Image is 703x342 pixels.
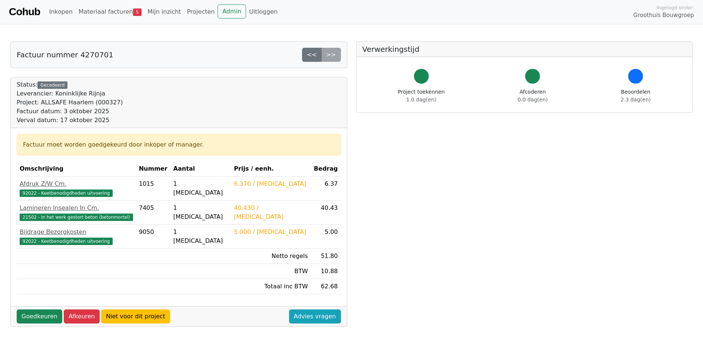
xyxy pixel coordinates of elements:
span: 5 [133,9,142,16]
div: 1 [MEDICAL_DATA] [173,204,228,221]
td: 10.88 [311,264,341,279]
span: 1.0 dag(en) [406,97,436,103]
span: 0.0 dag(en) [518,97,548,103]
a: Afkeuren [64,309,100,323]
td: 9050 [136,225,170,249]
th: Nummer [136,161,170,177]
span: 92022 - Keetbenodigdheden uitvoering [20,238,113,245]
a: Admin [218,4,246,19]
div: Beoordelen [621,88,651,104]
a: Uitloggen [246,4,281,19]
th: Bedrag [311,161,341,177]
div: 1 [MEDICAL_DATA] [173,180,228,197]
a: Goedkeuren [17,309,62,323]
td: 40.43 [311,201,341,225]
td: 6.37 [311,177,341,201]
a: Cohub [9,3,40,21]
td: Netto regels [231,249,311,264]
td: 7405 [136,201,170,225]
a: Bijdrage Bezorgkosten92022 - Keetbenodigdheden uitvoering [20,228,133,245]
td: Totaal inc BTW [231,279,311,294]
th: Prijs / eenh. [231,161,311,177]
th: Aantal [170,161,231,177]
td: BTW [231,264,311,279]
span: Ingelogd onder: [656,4,694,11]
div: 5.000 / [MEDICAL_DATA] [234,228,308,237]
div: Afdruk Z/W Cm. [20,180,133,188]
td: 62.68 [311,279,341,294]
div: Project toekennen [398,88,445,104]
div: Bijdrage Bezorgkosten [20,228,133,237]
span: 92022 - Keetbenodigdheden uitvoering [20,190,113,197]
a: Advies vragen [289,309,341,323]
div: Verval datum: 17 oktober 2025 [17,116,123,125]
div: Leverancier: Koninklijke Rijnja [17,89,123,98]
div: 6.370 / [MEDICAL_DATA] [234,180,308,188]
div: Gecodeerd [37,81,67,89]
span: 21502 - In het werk gestort beton (betonmortel) [20,214,133,221]
div: Afcoderen [518,88,548,104]
div: Factuur moet worden goedgekeurd door inkoper of manager. [23,140,335,149]
a: << [302,48,322,62]
a: Projecten [184,4,218,19]
div: 40.430 / [MEDICAL_DATA] [234,204,308,221]
h5: Verwerkingstijd [362,45,687,54]
div: Factuur datum: 3 oktober 2025 [17,107,123,116]
a: Afdruk Z/W Cm.92022 - Keetbenodigdheden uitvoering [20,180,133,197]
a: Mijn inzicht [145,4,184,19]
span: 2.3 dag(en) [621,97,651,103]
a: Materiaal facturen5 [76,4,145,19]
td: 51.80 [311,249,341,264]
a: Niet voor dit project [101,309,170,323]
a: Inkopen [46,4,75,19]
div: Status: [17,80,123,125]
a: Lamineren Insealen In Cm.21502 - In het werk gestort beton (betonmortel) [20,204,133,221]
th: Omschrijving [17,161,136,177]
td: 1015 [136,177,170,201]
span: Groothuis Bouwgroep [633,11,694,20]
div: 1 [MEDICAL_DATA] [173,228,228,245]
h5: Factuur nummer 4270701 [17,50,113,59]
div: Lamineren Insealen In Cm. [20,204,133,212]
div: Project: ALLSAFE Haarlem (000327) [17,98,123,107]
td: 5.00 [311,225,341,249]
